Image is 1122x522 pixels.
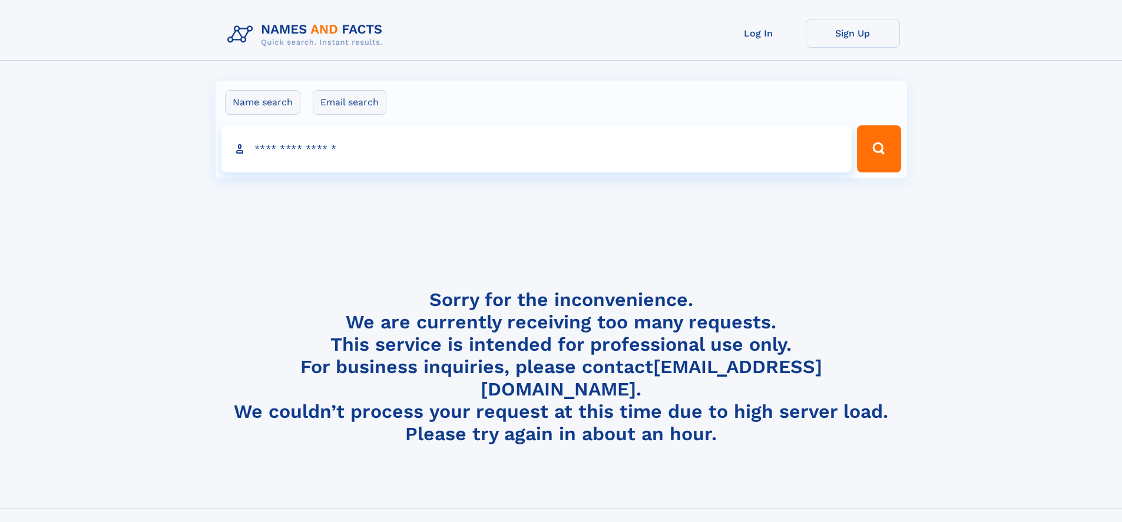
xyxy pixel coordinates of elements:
[221,125,852,172] input: search input
[225,90,300,115] label: Name search
[857,125,901,172] button: Search Button
[313,90,386,115] label: Email search
[223,288,900,445] h4: Sorry for the inconvenience. We are currently receiving too many requests. This service is intend...
[806,19,900,48] a: Sign Up
[481,355,822,400] a: [EMAIL_ADDRESS][DOMAIN_NAME]
[711,19,806,48] a: Log In
[223,19,392,51] img: Logo Names and Facts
